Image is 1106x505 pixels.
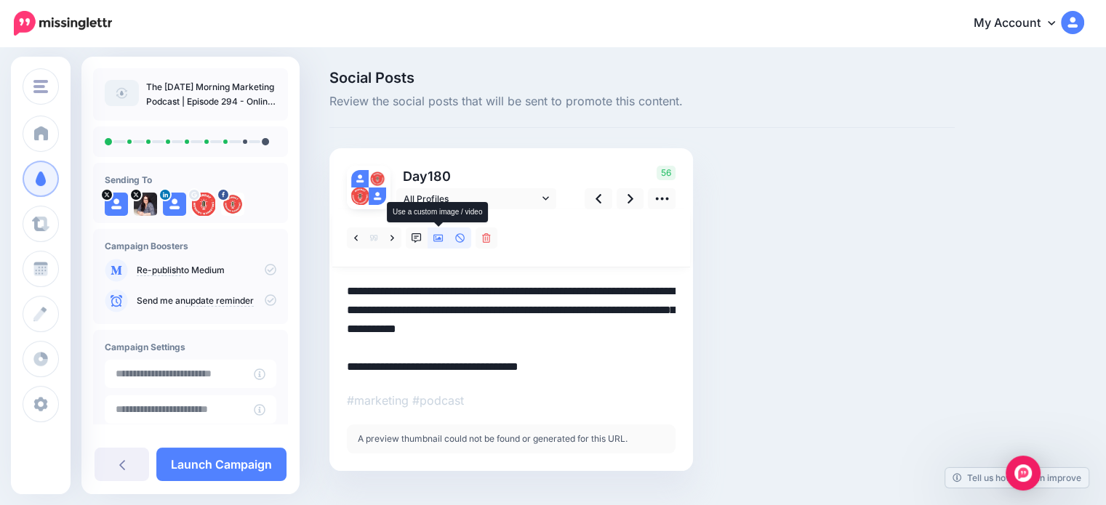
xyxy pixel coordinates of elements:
[396,188,556,209] a: All Profiles
[14,11,112,36] img: Missinglettr
[351,187,369,205] img: AOh14GgmI6sU1jtbyWpantpgfBt4IO5aN2xv9XVZLtiWs96-c-63978.png
[428,169,451,184] span: 180
[137,264,276,277] p: to Medium
[347,391,676,410] p: #marketing #podcast
[105,174,276,185] h4: Sending To
[105,241,276,251] h4: Campaign Boosters
[105,342,276,352] h4: Campaign Settings
[105,193,128,216] img: user_default_image.png
[959,6,1084,41] a: My Account
[351,170,369,187] img: user_default_image.png
[1006,456,1041,490] div: Open Intercom Messenger
[404,191,539,206] span: All Profiles
[185,295,254,307] a: update reminder
[945,468,1089,488] a: Tell us how we can improve
[105,80,139,106] img: article-default-image-icon.png
[134,193,157,216] img: qcmyTuyw-31248.jpg
[657,166,676,180] span: 56
[329,70,955,85] span: Social Posts
[33,80,48,93] img: menu.png
[192,193,215,216] img: AOh14GgmI6sU1jtbyWpantpgfBt4IO5aN2xv9XVZLtiWs96-c-63978.png
[347,424,676,453] div: A preview thumbnail could not be found or generated for this URL.
[369,187,386,205] img: user_default_image.png
[146,80,276,109] p: The [DATE] Morning Marketing Podcast | Episode 294 - Online Etiquette
[137,264,181,276] a: Re-publish
[329,92,955,111] span: Review the social posts that will be sent to promote this content.
[137,294,276,307] p: Send me an
[221,193,244,216] img: picture-bsa83623.png
[163,193,186,216] img: user_default_image.png
[369,170,386,187] img: picture-bsa83623.png
[396,166,558,187] p: Day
